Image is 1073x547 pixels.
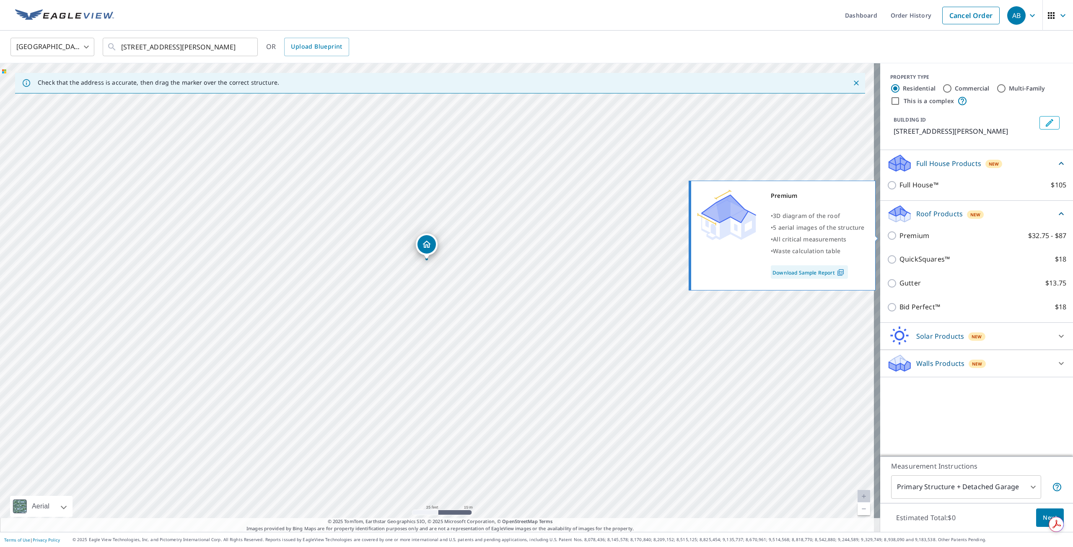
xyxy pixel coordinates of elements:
p: Premium [899,231,929,241]
div: Full House ProductsNew [887,153,1066,173]
p: QuickSquares™ [899,254,950,264]
a: OpenStreetMap [502,518,537,524]
img: Premium [697,190,756,240]
span: 3D diagram of the roof [773,212,840,220]
button: Next [1036,508,1064,527]
p: Walls Products [916,358,964,368]
p: Check that the address is accurate, then drag the marker over the correct structure. [38,79,279,86]
span: Next [1043,513,1057,523]
a: Privacy Policy [33,537,60,543]
div: Aerial [10,496,73,517]
a: Cancel Order [942,7,1000,24]
div: Dropped pin, building 1, Residential property, 701 Bluffwood Ave Mckinney, TX 75072 [416,233,438,259]
span: Waste calculation table [773,247,840,255]
span: New [972,360,982,367]
p: Bid Perfect™ [899,302,940,312]
label: Multi-Family [1009,84,1045,93]
div: • [771,222,865,233]
a: Current Level 20, Zoom Out [858,503,870,515]
p: $18 [1055,302,1066,312]
p: Estimated Total: $0 [889,508,962,527]
button: Edit building 1 [1039,116,1060,130]
input: Search by address or latitude-longitude [121,35,241,59]
span: New [972,333,982,340]
span: Your report will include the primary structure and a detached garage if one exists. [1052,482,1062,492]
img: EV Logo [15,9,114,22]
label: Commercial [955,84,990,93]
label: Residential [903,84,936,93]
button: Close [851,78,862,88]
div: PROPERTY TYPE [890,73,1063,81]
div: AB [1007,6,1026,25]
span: New [989,161,999,167]
p: $13.75 [1045,278,1066,288]
div: Primary Structure + Detached Garage [891,475,1041,499]
div: OR [266,38,349,56]
div: • [771,233,865,245]
p: $105 [1051,180,1066,190]
a: Current Level 20, Zoom In Disabled [858,490,870,503]
a: Upload Blueprint [284,38,349,56]
span: 5 aerial images of the structure [773,223,864,231]
p: Gutter [899,278,921,288]
span: © 2025 TomTom, Earthstar Geographics SIO, © 2025 Microsoft Corporation, © [328,518,553,525]
div: Roof ProductsNew [887,204,1066,224]
img: Pdf Icon [835,269,846,276]
a: Download Sample Report [771,265,848,279]
span: New [970,211,981,218]
p: Full House Products [916,158,981,169]
p: Roof Products [916,209,963,219]
p: [STREET_ADDRESS][PERSON_NAME] [894,126,1036,136]
span: Upload Blueprint [291,41,342,52]
a: Terms [539,518,553,524]
span: All critical measurements [773,235,846,243]
div: Aerial [29,496,52,517]
p: | [4,537,60,542]
label: This is a complex [904,97,954,105]
div: • [771,210,865,222]
p: Full House™ [899,180,938,190]
p: Measurement Instructions [891,461,1062,471]
div: Solar ProductsNew [887,326,1066,346]
div: Walls ProductsNew [887,353,1066,373]
div: Premium [771,190,865,202]
p: $18 [1055,254,1066,264]
p: $32.75 - $87 [1028,231,1066,241]
a: Terms of Use [4,537,30,543]
p: BUILDING ID [894,116,926,123]
div: • [771,245,865,257]
p: Solar Products [916,331,964,341]
p: © 2025 Eagle View Technologies, Inc. and Pictometry International Corp. All Rights Reserved. Repo... [73,537,1069,543]
div: [GEOGRAPHIC_DATA] [10,35,94,59]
